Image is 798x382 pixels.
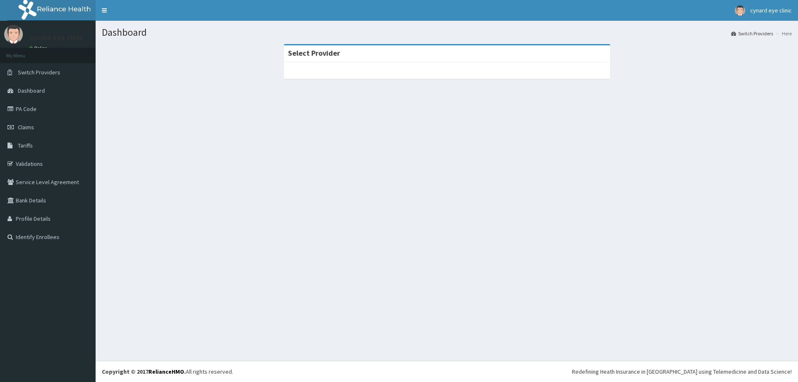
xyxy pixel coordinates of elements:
[750,7,792,14] span: cynard eye clinic
[774,30,792,37] li: Here
[731,30,773,37] a: Switch Providers
[735,5,745,16] img: User Image
[96,361,798,382] footer: All rights reserved.
[29,45,49,51] a: Online
[102,27,792,38] h1: Dashboard
[102,368,186,375] strong: Copyright © 2017 .
[18,142,33,149] span: Tariffs
[29,34,84,41] p: cynard eye clinic
[572,367,792,376] div: Redefining Heath Insurance in [GEOGRAPHIC_DATA] using Telemedicine and Data Science!
[148,368,184,375] a: RelianceHMO
[18,123,34,131] span: Claims
[18,87,45,94] span: Dashboard
[18,69,60,76] span: Switch Providers
[4,25,23,44] img: User Image
[288,48,340,58] strong: Select Provider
